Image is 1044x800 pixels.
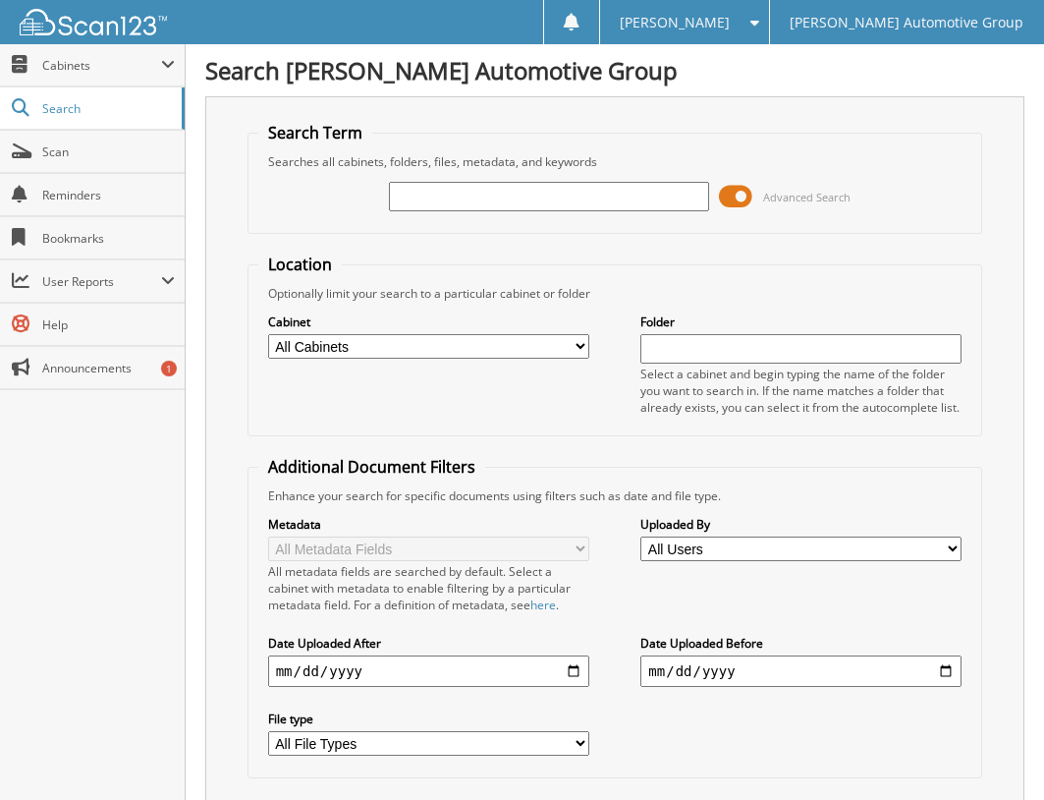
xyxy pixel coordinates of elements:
[530,597,556,613] a: here
[42,100,172,117] span: Search
[640,314,962,330] label: Folder
[258,122,372,143] legend: Search Term
[42,57,161,74] span: Cabinets
[42,143,175,160] span: Scan
[42,230,175,247] span: Bookmarks
[640,516,962,533] label: Uploaded By
[268,711,589,727] label: File type
[640,635,962,652] label: Date Uploaded Before
[42,316,175,333] span: Help
[42,360,175,376] span: Announcements
[268,314,589,330] label: Cabinet
[620,17,730,29] span: [PERSON_NAME]
[268,635,589,652] label: Date Uploaded After
[268,563,589,613] div: All metadata fields are searched by default. Select a cabinet with metadata to enable filtering b...
[258,456,485,478] legend: Additional Document Filters
[258,285,972,302] div: Optionally limit your search to a particular cabinet or folder
[258,254,342,275] legend: Location
[161,361,177,376] div: 1
[205,54,1024,86] h1: Search [PERSON_NAME] Automotive Group
[763,190,851,204] span: Advanced Search
[20,9,167,35] img: scan123-logo-white.svg
[640,366,962,416] div: Select a cabinet and begin typing the name of the folder you want to search in. If the name match...
[258,487,972,504] div: Enhance your search for specific documents using filters such as date and file type.
[790,17,1023,29] span: [PERSON_NAME] Automotive Group
[268,656,589,687] input: start
[258,153,972,170] div: Searches all cabinets, folders, files, metadata, and keywords
[42,273,161,290] span: User Reports
[640,656,962,687] input: end
[268,516,589,533] label: Metadata
[42,187,175,203] span: Reminders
